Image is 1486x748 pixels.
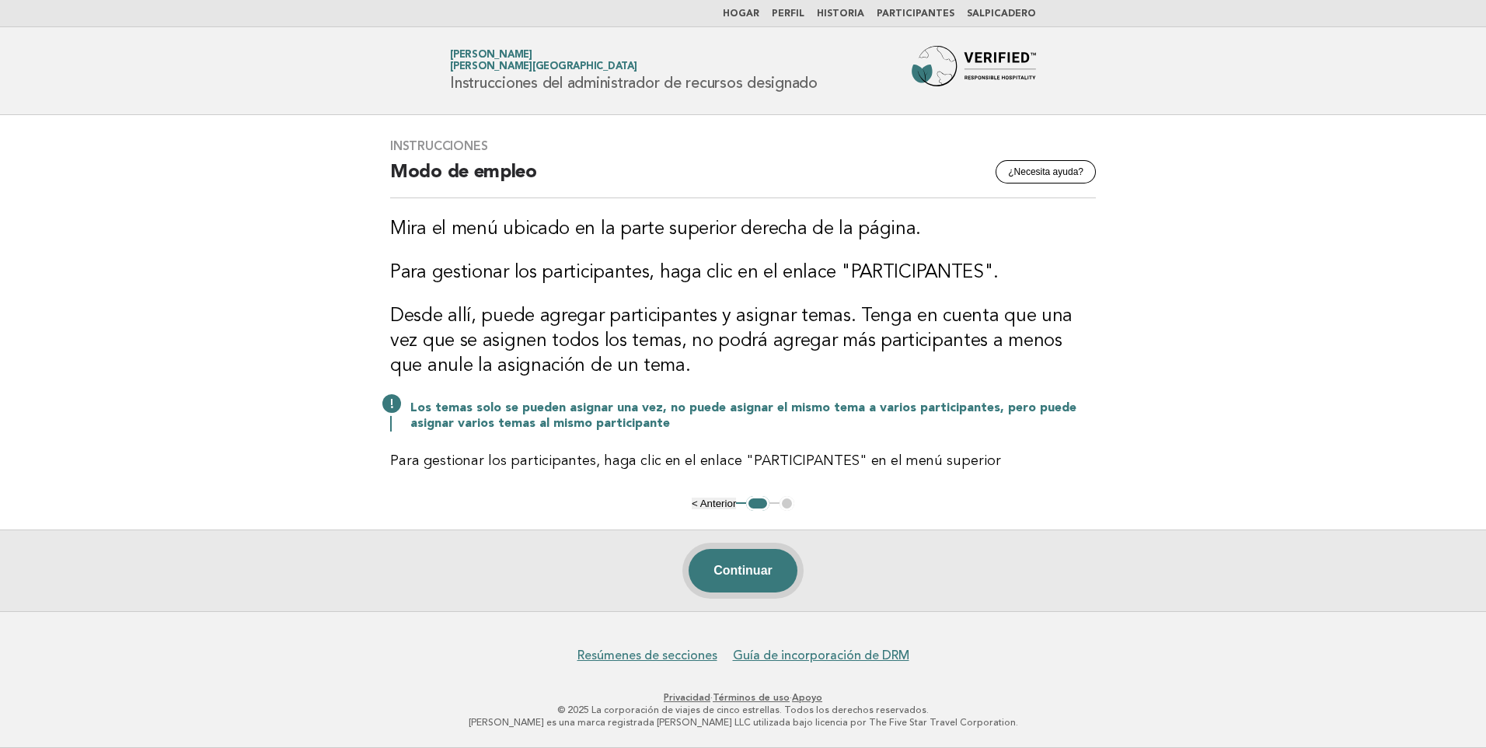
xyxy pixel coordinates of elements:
[967,9,1036,19] a: Salpicadero
[996,160,1096,184] button: ¿Necesita ayuda?
[877,9,954,19] a: Participantes
[912,46,1036,96] img: Guía de viaje de Forbes
[792,692,822,703] a: Apoyo
[267,716,1219,729] p: [PERSON_NAME] es una marca registrada [PERSON_NAME] LLC utilizada bajo licencia por The Five Star...
[713,692,790,703] a: Términos de uso
[390,450,1096,472] p: Para gestionar los participantes, haga clic en el enlace "PARTICIPANTES" en el menú superior
[450,50,637,72] a: [PERSON_NAME][PERSON_NAME][GEOGRAPHIC_DATA]
[267,704,1219,716] p: © 2025 La corporación de viajes de cinco estrellas. Todos los derechos reservados.
[692,498,736,509] button: < Anterior
[664,692,822,703] font: · ·
[723,9,759,19] a: Hogar
[410,400,1096,432] p: Los temas solo se pueden asignar una vez, no puede asignar el mismo tema a varios participantes, ...
[746,496,769,512] button: 1
[450,74,818,93] font: Instrucciones del administrador de recursos designado
[390,138,1096,154] h3: Instrucciones
[450,50,532,60] font: [PERSON_NAME]
[390,217,1096,242] h3: Mira el menú ubicado en la parte superior derecha de la página.
[817,9,864,19] a: Historia
[664,692,710,703] a: Privacidad
[450,62,637,72] span: [PERSON_NAME][GEOGRAPHIC_DATA]
[390,304,1096,379] h3: Desde allí, puede agregar participantes y asignar temas. Tenga en cuenta que una vez que se asign...
[390,160,1096,198] h2: Modo de empleo
[577,648,717,663] a: Resúmenes de secciones
[390,260,1096,285] h3: Para gestionar los participantes, haga clic en el enlace "PARTICIPANTES".
[772,9,804,19] a: Perfil
[733,648,909,663] a: Guía de incorporación de DRM
[689,549,797,592] button: Continuar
